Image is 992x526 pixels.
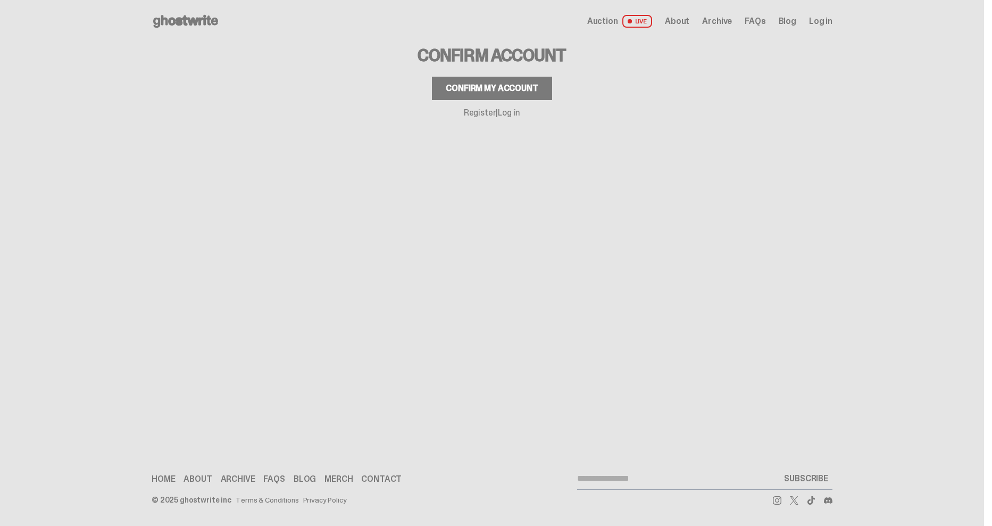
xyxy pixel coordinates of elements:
a: About [665,17,689,26]
a: Log in [809,17,832,26]
div: © 2025 ghostwrite inc [152,496,231,504]
a: Blog [779,17,796,26]
span: Auction [587,17,618,26]
button: Confirm my account [432,77,552,100]
a: FAQs [263,475,285,483]
a: Blog [294,475,316,483]
p: | [464,109,521,117]
div: Confirm my account [446,84,538,93]
a: Terms & Conditions [236,496,298,504]
h3: Confirm Account [418,47,566,64]
a: Archive [702,17,732,26]
a: Contact [361,475,402,483]
a: Log in [498,107,520,118]
a: About [184,475,212,483]
a: Home [152,475,175,483]
a: Merch [324,475,353,483]
button: SUBSCRIBE [780,468,832,489]
span: LIVE [622,15,653,28]
a: Auction LIVE [587,15,652,28]
a: Register [464,107,496,118]
a: FAQs [745,17,765,26]
a: Archive [221,475,255,483]
a: Privacy Policy [303,496,347,504]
